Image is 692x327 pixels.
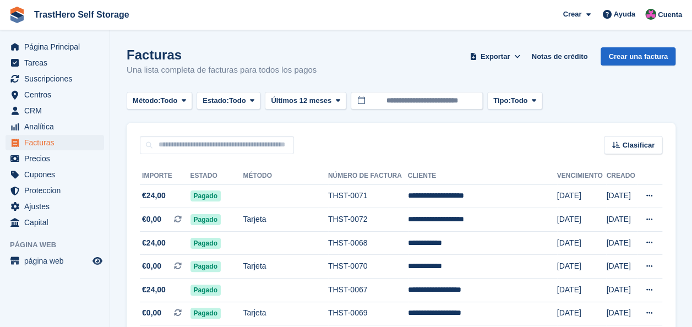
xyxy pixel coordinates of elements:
[563,9,581,20] span: Crear
[6,167,104,182] a: menu
[24,215,90,230] span: Capital
[142,214,161,225] span: €0,00
[6,103,104,118] a: menu
[265,92,346,110] button: Últimos 12 meses
[10,239,110,250] span: Página web
[24,167,90,182] span: Cupones
[127,47,317,62] h1: Facturas
[142,260,161,272] span: €0,00
[190,214,221,225] span: Pagado
[328,184,408,208] td: THST-0071
[6,87,104,102] a: menu
[6,71,104,86] a: menu
[6,55,104,70] a: menu
[557,208,607,232] td: [DATE]
[24,183,90,198] span: Proteccion
[190,167,243,185] th: Estado
[24,199,90,214] span: Ajustes
[24,55,90,70] span: Tareas
[142,307,161,319] span: €0,00
[190,238,221,249] span: Pagado
[606,231,637,255] td: [DATE]
[6,151,104,166] a: menu
[127,92,192,110] button: Método: Todo
[229,95,246,106] span: Todo
[24,71,90,86] span: Suscripciones
[6,119,104,134] a: menu
[271,95,331,106] span: Últimos 12 meses
[328,279,408,302] td: THST-0067
[557,302,607,325] td: [DATE]
[6,253,104,269] a: menú
[6,215,104,230] a: menu
[601,47,675,66] a: Crear una factura
[9,7,25,23] img: stora-icon-8386f47178a22dfd0bd8f6a31ec36ba5ce8667c1dd55bd0f319d3a0aa187defe.svg
[190,190,221,201] span: Pagado
[468,47,523,66] button: Exportar
[190,308,221,319] span: Pagado
[133,95,161,106] span: Método:
[557,167,607,185] th: Vencimiento
[140,167,190,185] th: Importe
[328,208,408,232] td: THST-0072
[606,167,637,185] th: Creado
[190,261,221,272] span: Pagado
[243,167,328,185] th: Método
[142,284,166,296] span: €24,00
[606,279,637,302] td: [DATE]
[606,208,637,232] td: [DATE]
[24,103,90,118] span: CRM
[606,302,637,325] td: [DATE]
[142,237,166,249] span: €24,00
[328,231,408,255] td: THST-0068
[6,199,104,214] a: menu
[493,95,511,106] span: Tipo:
[243,208,328,232] td: Tarjeta
[24,151,90,166] span: Precios
[328,302,408,325] td: THST-0069
[243,302,328,325] td: Tarjeta
[510,95,527,106] span: Todo
[30,6,134,24] a: TrastHero Self Storage
[606,184,637,208] td: [DATE]
[622,140,655,151] span: Clasificar
[481,51,510,62] span: Exportar
[197,92,260,110] button: Estado: Todo
[190,285,221,296] span: Pagado
[6,39,104,54] a: menu
[408,167,557,185] th: Cliente
[203,95,229,106] span: Estado:
[24,253,90,269] span: página web
[614,9,635,20] span: Ayuda
[328,167,408,185] th: Número de factura
[6,135,104,150] a: menu
[24,39,90,54] span: Página Principal
[142,190,166,201] span: €24,00
[557,231,607,255] td: [DATE]
[658,9,682,20] span: Cuenta
[6,183,104,198] a: menu
[487,92,542,110] button: Tipo: Todo
[24,135,90,150] span: Facturas
[127,64,317,77] p: Una lista completa de facturas para todos los pagos
[557,279,607,302] td: [DATE]
[606,255,637,279] td: [DATE]
[645,9,656,20] img: Marua Grioui
[24,87,90,102] span: Centros
[328,255,408,279] td: THST-0070
[557,184,607,208] td: [DATE]
[557,255,607,279] td: [DATE]
[527,47,592,66] a: Notas de crédito
[161,95,178,106] span: Todo
[243,255,328,279] td: Tarjeta
[91,254,104,268] a: Vista previa de la tienda
[24,119,90,134] span: Analítica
